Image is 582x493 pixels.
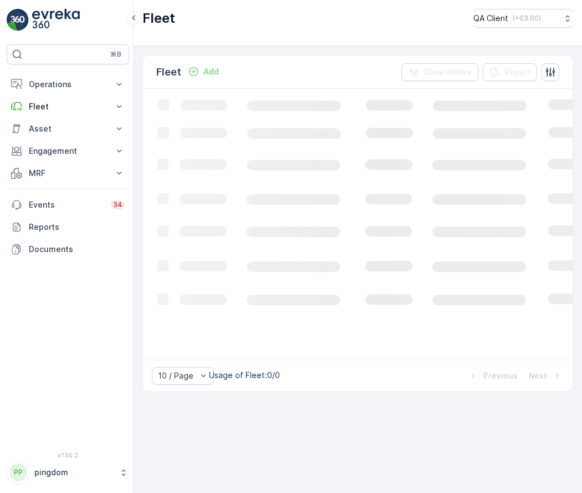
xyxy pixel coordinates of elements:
[473,13,508,24] p: QA Client
[29,123,107,134] p: Asset
[7,461,129,484] button: PPpingdom
[401,63,478,81] button: Clear Filters
[29,79,107,90] p: Operations
[29,145,107,157] p: Engagement
[513,14,541,23] p: ( +03:00 )
[34,467,114,478] p: pingdom
[9,464,27,481] div: PP
[467,369,519,383] button: Previous
[7,95,129,118] button: Fleet
[29,101,107,112] p: Fleet
[7,216,129,238] a: Reports
[483,63,537,81] button: Export
[528,369,564,383] button: Next
[203,66,219,77] p: Add
[110,50,121,59] p: ⌘B
[7,140,129,162] button: Engagement
[7,118,129,140] button: Asset
[505,67,530,78] p: Export
[7,73,129,95] button: Operations
[29,168,107,179] p: MRF
[142,9,175,27] p: Fleet
[473,9,573,28] button: QA Client(+03:00)
[529,370,547,381] p: Next
[29,199,104,210] p: Events
[183,65,223,78] button: Add
[423,67,472,78] p: Clear Filters
[156,64,181,80] p: Fleet
[7,162,129,184] button: MRF
[7,238,129,260] a: Documents
[209,370,280,381] p: Usage of Fleet : 0/0
[32,9,80,31] img: logo_light-DOdMpM7g.png
[7,9,29,31] img: logo
[483,370,518,381] p: Previous
[7,194,129,216] a: Events34
[29,244,125,255] p: Documents
[29,222,125,233] p: Reports
[113,200,122,209] p: 34
[7,452,129,459] span: v 1.50.2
